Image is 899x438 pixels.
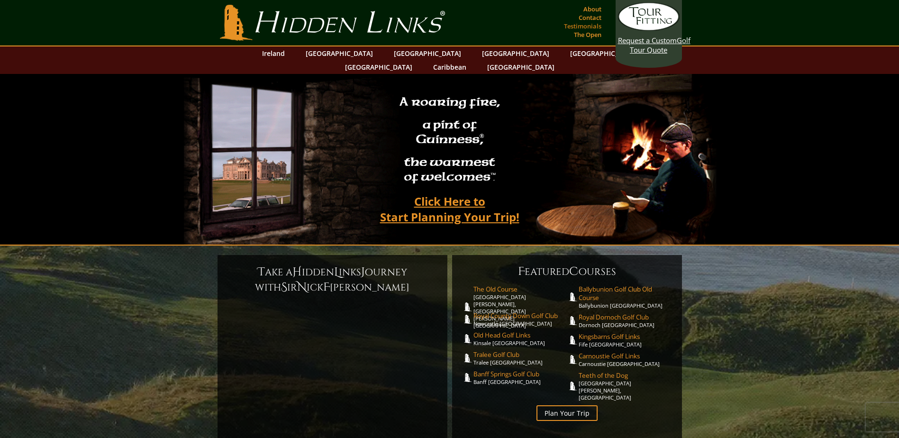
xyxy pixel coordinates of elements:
[334,265,339,280] span: L
[323,280,330,295] span: F
[473,285,567,329] a: The Old Course[GEOGRAPHIC_DATA][PERSON_NAME], [GEOGRAPHIC_DATA][PERSON_NAME] [GEOGRAPHIC_DATA]
[579,285,672,309] a: Ballybunion Golf Club Old CourseBallybunion [GEOGRAPHIC_DATA]
[462,264,672,279] h6: eatured ourses
[257,46,290,60] a: Ireland
[473,350,567,366] a: Tralee Golf ClubTralee [GEOGRAPHIC_DATA]
[579,371,672,401] a: Teeth of the Dog[GEOGRAPHIC_DATA][PERSON_NAME], [GEOGRAPHIC_DATA]
[482,60,559,74] a: [GEOGRAPHIC_DATA]
[473,370,567,385] a: Banff Springs Golf ClubBanff [GEOGRAPHIC_DATA]
[361,265,365,280] span: J
[473,370,567,378] span: Banff Springs Golf Club
[581,2,604,16] a: About
[562,19,604,33] a: Testimonials
[579,313,672,328] a: Royal Dornoch Golf ClubDornoch [GEOGRAPHIC_DATA]
[477,46,554,60] a: [GEOGRAPHIC_DATA]
[572,28,604,41] a: The Open
[576,11,604,24] a: Contact
[473,311,567,327] a: Royal County Down Golf ClubNewcastle [GEOGRAPHIC_DATA]
[618,36,677,45] span: Request a Custom
[227,265,438,295] h6: ake a idden inks ourney with ir ick [PERSON_NAME]
[393,91,506,190] h2: A roaring fire, a pint of Guinness , the warmest of welcomes™.
[371,190,529,228] a: Click Here toStart Planning Your Trip!
[579,313,672,321] span: Royal Dornoch Golf Club
[579,352,672,360] span: Carnoustie Golf Links
[473,331,567,347] a: Old Head Golf LinksKinsale [GEOGRAPHIC_DATA]
[536,405,598,421] a: Plan Your Trip
[579,352,672,367] a: Carnoustie Golf LinksCarnoustie [GEOGRAPHIC_DATA]
[292,265,302,280] span: H
[281,280,287,295] span: S
[579,285,672,302] span: Ballybunion Golf Club Old Course
[389,46,466,60] a: [GEOGRAPHIC_DATA]
[297,280,307,295] span: N
[618,2,680,55] a: Request a CustomGolf Tour Quote
[579,332,672,341] span: Kingsbarns Golf Links
[473,331,567,339] span: Old Head Golf Links
[258,265,265,280] span: T
[579,371,672,380] span: Teeth of the Dog
[569,264,579,279] span: C
[428,60,471,74] a: Caribbean
[473,285,567,293] span: The Old Course
[518,264,525,279] span: F
[473,311,567,320] span: Royal County Down Golf Club
[473,350,567,359] span: Tralee Golf Club
[565,46,642,60] a: [GEOGRAPHIC_DATA]
[301,46,378,60] a: [GEOGRAPHIC_DATA]
[579,332,672,348] a: Kingsbarns Golf LinksFife [GEOGRAPHIC_DATA]
[340,60,417,74] a: [GEOGRAPHIC_DATA]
